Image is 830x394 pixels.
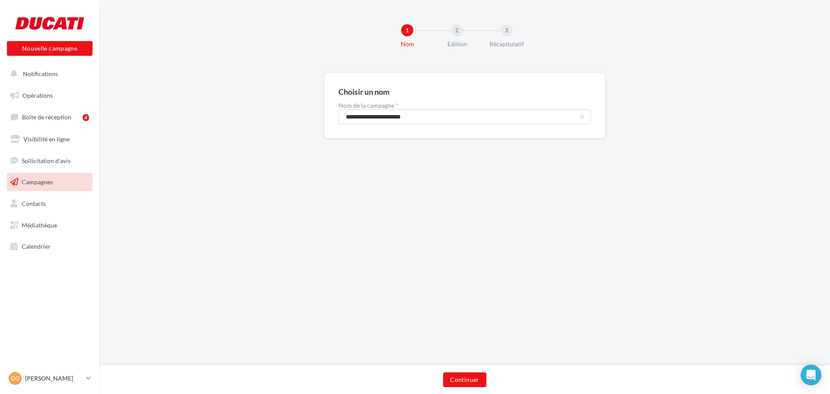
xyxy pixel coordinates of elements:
[801,365,821,385] div: Open Intercom Messenger
[5,65,91,83] button: Notifications
[23,135,70,143] span: Visibilité en ligne
[338,103,591,109] label: Nom de la campagne *
[5,86,94,105] a: Opérations
[338,88,389,96] div: Choisir un nom
[22,92,53,99] span: Opérations
[7,41,93,56] button: Nouvelle campagne
[5,195,94,213] a: Contacts
[22,178,53,186] span: Campagnes
[22,113,71,121] span: Boîte de réception
[443,372,486,387] button: Continuer
[5,130,94,148] a: Visibilité en ligne
[22,200,46,207] span: Contacts
[22,157,70,164] span: Sollicitation d'avis
[5,216,94,234] a: Médiathèque
[5,152,94,170] a: Sollicitation d'avis
[23,70,58,77] span: Notifications
[7,370,93,387] a: Gg [PERSON_NAME]
[5,237,94,256] a: Calendrier
[5,108,94,126] a: Boîte de réception4
[5,173,94,191] a: Campagnes
[429,40,485,48] div: Edition
[451,24,463,36] div: 2
[479,40,534,48] div: Récapitulatif
[11,374,19,383] span: Gg
[380,40,435,48] div: Nom
[401,24,413,36] div: 1
[83,114,89,121] div: 4
[501,24,513,36] div: 3
[22,243,51,250] span: Calendrier
[22,221,57,229] span: Médiathèque
[25,374,83,383] p: [PERSON_NAME]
